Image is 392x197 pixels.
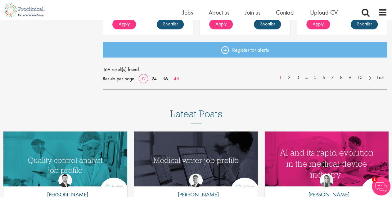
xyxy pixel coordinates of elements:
[215,20,227,27] span: Apply
[3,131,127,195] img: quality control analyst job profile
[189,173,203,187] img: George Watson
[209,19,233,29] a: Apply
[58,173,72,187] img: Joshua Godden
[182,8,193,16] a: Jobs
[170,108,222,123] h3: Latest Posts
[293,74,302,81] a: 3
[112,19,136,29] a: Apply
[160,75,170,82] a: 36
[351,19,378,29] a: Shortlist
[320,173,333,187] img: Hannah Burke
[285,74,294,81] a: 2
[328,74,337,81] a: 7
[345,74,354,81] a: 9
[354,74,366,81] a: 10
[337,74,346,81] a: 8
[276,74,285,81] a: 1
[209,8,229,16] a: About us
[265,131,389,186] a: Link to a post
[103,65,387,74] span: 169 result(s) found
[302,74,311,81] a: 4
[134,131,258,186] a: Link to a post
[265,131,389,195] img: AI and Its Impact on the Medical Device Industry | Proclinical
[372,177,377,182] span: 1
[149,75,159,82] a: 24
[374,74,387,81] a: Last
[372,177,390,195] img: Chatbot
[276,8,295,16] a: Contact
[254,19,281,29] a: Shortlist
[245,8,260,16] a: Join us
[134,131,258,195] img: Medical writer job profile
[319,74,328,81] a: 6
[313,20,324,27] span: Apply
[103,42,387,57] a: Register for alerts
[157,19,184,29] a: Shortlist
[119,20,130,27] span: Apply
[139,75,148,82] a: 12
[311,74,320,81] a: 5
[3,131,127,186] a: Link to a post
[306,19,330,29] a: Apply
[310,8,338,16] a: Upload CV
[103,74,134,83] span: Results per page
[171,75,181,82] a: 48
